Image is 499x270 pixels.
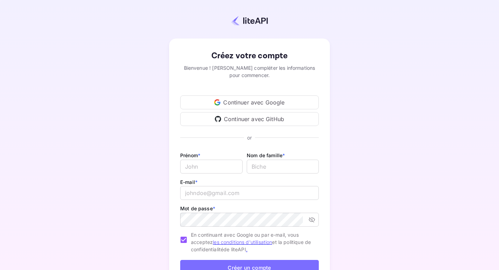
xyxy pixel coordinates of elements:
[180,160,243,174] input: John
[211,50,288,61] font: Créez votre compte
[180,152,198,158] font: Prénom
[223,99,284,106] font: Continuer avec Google
[191,232,299,245] font: En continuant avec Google ou par e-mail, vous acceptez
[213,239,272,245] a: les conditions d'utilisation
[224,246,246,252] font: de liteAPI
[180,186,319,200] input: johndoe@gmail.com
[224,116,284,123] font: Continuer avec GitHub
[247,152,282,158] font: Nom de famille
[184,65,315,78] font: Bienvenue ! [PERSON_NAME] compléter les informations pour commencer.
[246,246,247,252] a: .
[231,16,268,26] img: liteapi
[180,205,213,211] font: Mot de passe
[306,213,318,226] button: activer la visibilité du mot de passe
[180,179,195,185] font: E-mail
[247,160,319,174] input: Biche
